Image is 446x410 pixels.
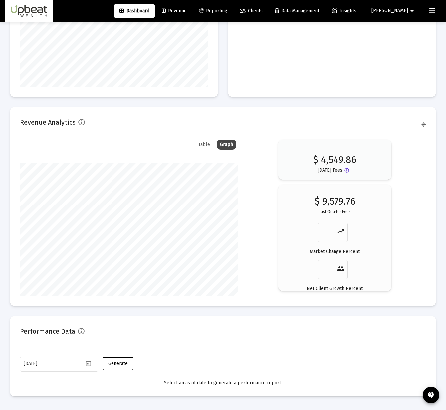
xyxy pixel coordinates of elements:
button: Open calendar [84,358,93,368]
div: Table [195,140,213,150]
img: Dashboard [10,4,48,18]
p: $ 4,549.86 [313,150,356,163]
mat-icon: trending_up [337,227,345,235]
h2: Revenue Analytics [20,117,76,128]
mat-icon: Button that displays a tooltip when focused or hovered over [344,168,352,176]
p: Net Client Growth Percent [307,285,363,292]
span: Clients [240,8,263,14]
p: $ 9,579.76 [314,198,355,205]
button: Generate [103,357,133,370]
p: Market Change Percent [310,248,360,255]
a: Clients [234,4,268,18]
h2: Performance Data [20,326,75,337]
a: Reporting [194,4,233,18]
span: Data Management [275,8,319,14]
span: Dashboard [119,8,149,14]
input: Select a Date [24,361,84,366]
p: Last Quarter Fees [319,208,351,215]
a: Revenue [156,4,192,18]
span: Reporting [199,8,227,14]
a: Data Management [270,4,325,18]
mat-icon: arrow_drop_down [408,4,416,18]
p: [DATE] Fees [318,167,342,174]
span: Revenue [162,8,187,14]
mat-icon: people [337,265,345,273]
button: [PERSON_NAME] [363,4,424,17]
a: Dashboard [114,4,155,18]
span: [PERSON_NAME] [371,8,408,14]
span: Generate [108,361,128,366]
a: Insights [326,4,362,18]
span: Insights [332,8,356,14]
div: Select an as of date to generate a performance report. [20,380,426,386]
mat-icon: contact_support [427,391,435,399]
div: Graph [217,140,236,150]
